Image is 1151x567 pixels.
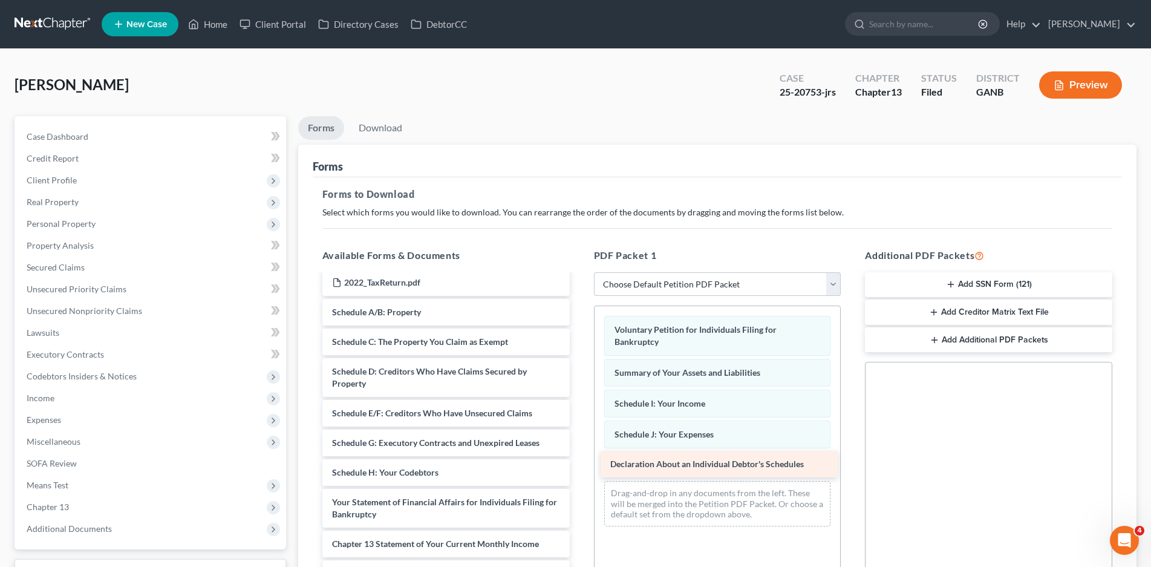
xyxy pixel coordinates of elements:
a: Unsecured Priority Claims [17,278,286,300]
div: Filed [921,85,957,99]
div: Chapter [855,85,902,99]
span: Schedule J: Your Expenses [615,429,714,439]
h5: PDF Packet 1 [594,248,841,263]
span: Case Dashboard [27,131,88,142]
div: GANB [976,85,1020,99]
span: Schedule I: Your Income [615,398,705,408]
span: Chapter 13 [27,502,69,512]
a: SOFA Review [17,453,286,474]
a: DebtorCC [405,13,473,35]
span: Schedule G: Executory Contracts and Unexpired Leases [332,438,540,448]
span: Schedule A/B: Property [332,307,421,317]
span: Schedule D: Creditors Who Have Claims Secured by Property [332,366,527,388]
span: Lawsuits [27,327,59,338]
a: Property Analysis [17,235,286,257]
button: Add Additional PDF Packets [865,327,1112,353]
div: Forms [313,159,343,174]
span: Summary of Your Assets and Liabilities [615,367,760,378]
div: Chapter [855,71,902,85]
span: Personal Property [27,218,96,229]
a: Client Portal [233,13,312,35]
iframe: Intercom live chat [1110,526,1139,555]
span: Unsecured Nonpriority Claims [27,306,142,316]
span: Schedule E/F: Creditors Who Have Unsecured Claims [332,408,532,418]
a: Unsecured Nonpriority Claims [17,300,286,322]
span: Schedule H: Your Codebtors [332,467,439,477]
input: Search by name... [869,13,980,35]
p: Select which forms you would like to download. You can rearrange the order of the documents by dr... [322,206,1112,218]
span: Income [27,393,54,403]
span: Your Statement of Financial Affairs for Individuals Filing for Bankruptcy [332,497,557,519]
span: Unsecured Priority Claims [27,284,126,294]
span: SOFA Review [27,458,77,468]
a: [PERSON_NAME] [1042,13,1136,35]
span: Client Profile [27,175,77,185]
a: Forms [298,116,344,140]
div: 25-20753-jrs [780,85,836,99]
span: Miscellaneous [27,436,80,447]
span: Schedule C: The Property You Claim as Exempt [332,336,508,347]
h5: Additional PDF Packets [865,248,1112,263]
span: Executory Contracts [27,349,104,359]
span: Secured Claims [27,262,85,272]
a: Download [349,116,412,140]
span: [PERSON_NAME] [15,76,129,93]
span: Property Analysis [27,240,94,251]
span: Codebtors Insiders & Notices [27,371,137,381]
span: 4 [1135,526,1144,536]
span: Expenses [27,415,61,425]
span: 13 [891,86,902,97]
span: 2022_TaxReturn.pdf [344,277,420,287]
h5: Available Forms & Documents [322,248,570,263]
div: District [976,71,1020,85]
span: Credit Report [27,153,79,163]
a: Executory Contracts [17,344,286,365]
span: Means Test [27,480,68,490]
button: Add SSN Form (121) [865,272,1112,298]
a: Help [1000,13,1041,35]
div: Drag-and-drop in any documents from the left. These will be merged into the Petition PDF Packet. ... [604,481,831,526]
h5: Forms to Download [322,187,1112,202]
span: Voluntary Petition for Individuals Filing for Bankruptcy [615,324,777,347]
a: Case Dashboard [17,126,286,148]
span: New Case [126,20,167,29]
a: Directory Cases [312,13,405,35]
span: Real Property [27,197,79,207]
span: Declaration About an Individual Debtor's Schedules [610,459,804,469]
a: Credit Report [17,148,286,169]
span: Additional Documents [27,523,112,534]
a: Lawsuits [17,322,286,344]
div: Status [921,71,957,85]
span: Chapter 13 Statement of Your Current Monthly Income [332,539,539,549]
div: Case [780,71,836,85]
button: Preview [1039,71,1122,99]
button: Add Creditor Matrix Text File [865,300,1112,325]
a: Secured Claims [17,257,286,278]
a: Home [182,13,233,35]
